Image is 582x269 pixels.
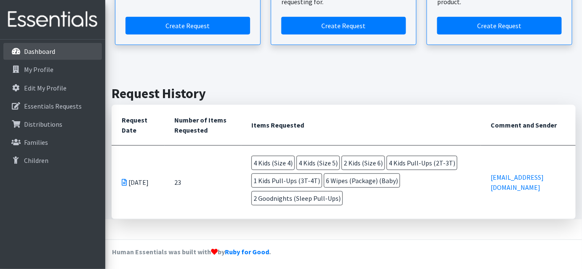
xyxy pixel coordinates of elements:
a: My Profile [3,61,102,78]
a: Children [3,152,102,169]
a: Create a request by quantity [125,17,250,35]
p: Distributions [24,120,62,128]
a: Create a request for a child or family [281,17,406,35]
th: Request Date [112,105,165,146]
strong: Human Essentials was built with by . [112,248,271,256]
a: Dashboard [3,43,102,60]
span: 2 Goodnights (Sleep Pull-Ups) [251,191,343,205]
th: Items Requested [241,105,481,146]
th: Number of Items Requested [165,105,241,146]
p: My Profile [24,65,53,74]
p: Edit My Profile [24,84,67,92]
a: Distributions [3,116,102,133]
p: Essentials Requests [24,102,82,110]
span: 4 Kids (Size 5) [296,156,340,170]
td: [DATE] [112,145,165,219]
a: Essentials Requests [3,98,102,115]
th: Comment and Sender [481,105,576,146]
span: 1 Kids Pull-Ups (3T-4T) [251,173,322,188]
span: 2 Kids (Size 6) [342,156,385,170]
img: HumanEssentials [3,5,102,34]
span: 6 Wipes (Package) (Baby) [324,173,400,188]
a: Edit My Profile [3,80,102,96]
td: 23 [165,145,241,219]
a: Families [3,134,102,151]
span: 4 Kids (Size 4) [251,156,295,170]
p: Families [24,138,48,146]
a: Ruby for Good [225,248,269,256]
h2: Request History [112,85,576,101]
p: Children [24,156,48,165]
span: 4 Kids Pull-Ups (2T-3T) [387,156,457,170]
a: Create a request by number of individuals [437,17,562,35]
p: Dashboard [24,47,55,56]
a: [EMAIL_ADDRESS][DOMAIN_NAME] [491,173,544,192]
